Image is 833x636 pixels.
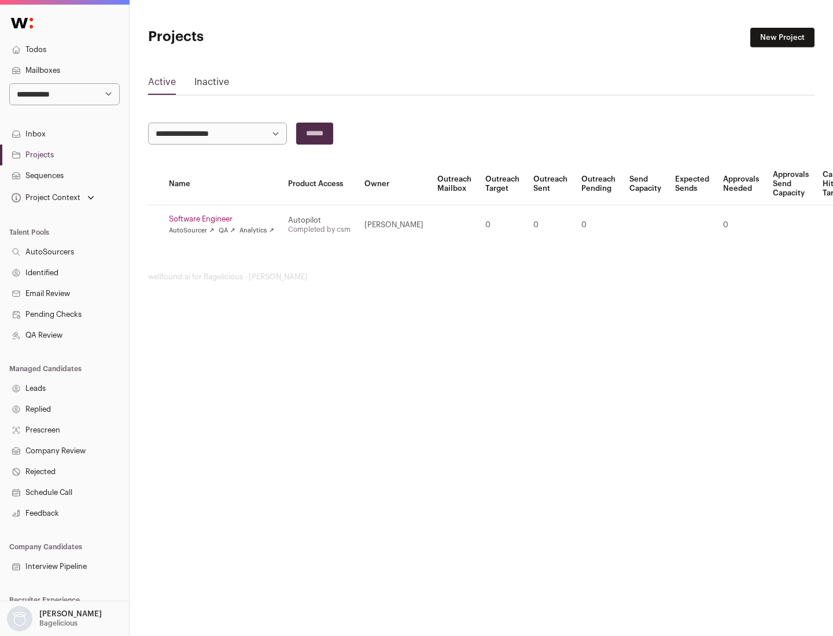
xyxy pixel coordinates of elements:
[169,215,274,224] a: Software Engineer
[716,205,766,245] td: 0
[478,163,526,205] th: Outreach Target
[766,163,816,205] th: Approvals Send Capacity
[622,163,668,205] th: Send Capacity
[219,226,235,235] a: QA ↗
[9,190,97,206] button: Open dropdown
[5,12,39,35] img: Wellfound
[526,163,574,205] th: Outreach Sent
[668,163,716,205] th: Expected Sends
[478,205,526,245] td: 0
[288,216,351,225] div: Autopilot
[169,226,214,235] a: AutoSourcer ↗
[148,75,176,94] a: Active
[574,163,622,205] th: Outreach Pending
[288,226,351,233] a: Completed by csm
[430,163,478,205] th: Outreach Mailbox
[357,163,430,205] th: Owner
[148,272,814,282] footer: wellfound:ai for Bagelicious - [PERSON_NAME]
[39,609,102,619] p: [PERSON_NAME]
[162,163,281,205] th: Name
[9,193,80,202] div: Project Context
[239,226,274,235] a: Analytics ↗
[148,28,370,46] h1: Projects
[7,606,32,631] img: nopic.png
[750,28,814,47] a: New Project
[574,205,622,245] td: 0
[716,163,766,205] th: Approvals Needed
[526,205,574,245] td: 0
[194,75,229,94] a: Inactive
[39,619,78,628] p: Bagelicious
[5,606,104,631] button: Open dropdown
[281,163,357,205] th: Product Access
[357,205,430,245] td: [PERSON_NAME]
